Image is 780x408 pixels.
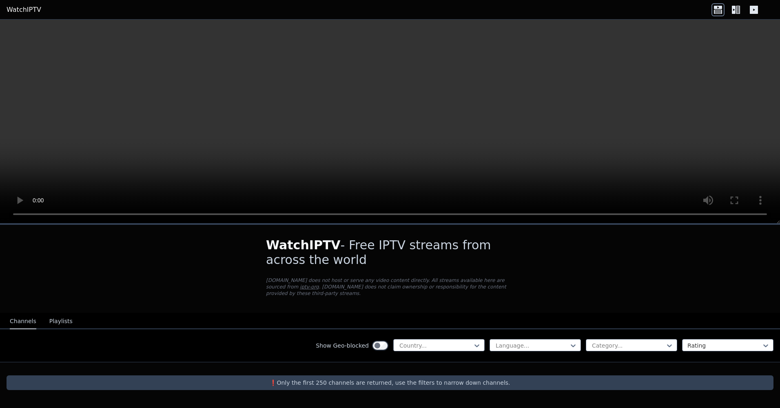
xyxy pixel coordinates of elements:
[10,314,36,329] button: Channels
[266,238,514,267] h1: - Free IPTV streams from across the world
[316,341,369,350] label: Show Geo-blocked
[300,284,319,290] a: iptv-org
[266,238,341,252] span: WatchIPTV
[7,5,41,15] a: WatchIPTV
[266,277,514,297] p: [DOMAIN_NAME] does not host or serve any video content directly. All streams available here are s...
[49,314,73,329] button: Playlists
[10,379,770,387] p: ❗️Only the first 250 channels are returned, use the filters to narrow down channels.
